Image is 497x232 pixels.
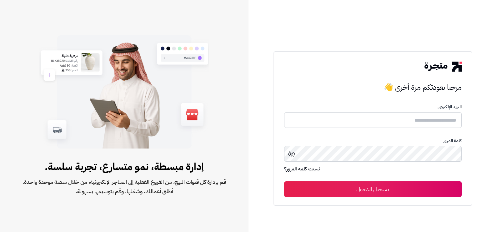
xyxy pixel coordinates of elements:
h3: مرحبا بعودتكم مرة أخرى 👋 [284,81,462,93]
button: تسجيل الدخول [284,181,462,197]
p: كلمة المرور [284,138,462,143]
span: إدارة مبسطة، نمو متسارع، تجربة سلسة. [20,159,228,174]
img: logo-2.png [424,62,461,72]
a: نسيت كلمة المرور؟ [284,165,320,174]
p: البريد الإلكترونى [284,104,462,109]
span: قم بإدارة كل قنوات البيع، من الفروع الفعلية إلى المتاجر الإلكترونية، من خلال منصة موحدة واحدة. أط... [20,177,228,196]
